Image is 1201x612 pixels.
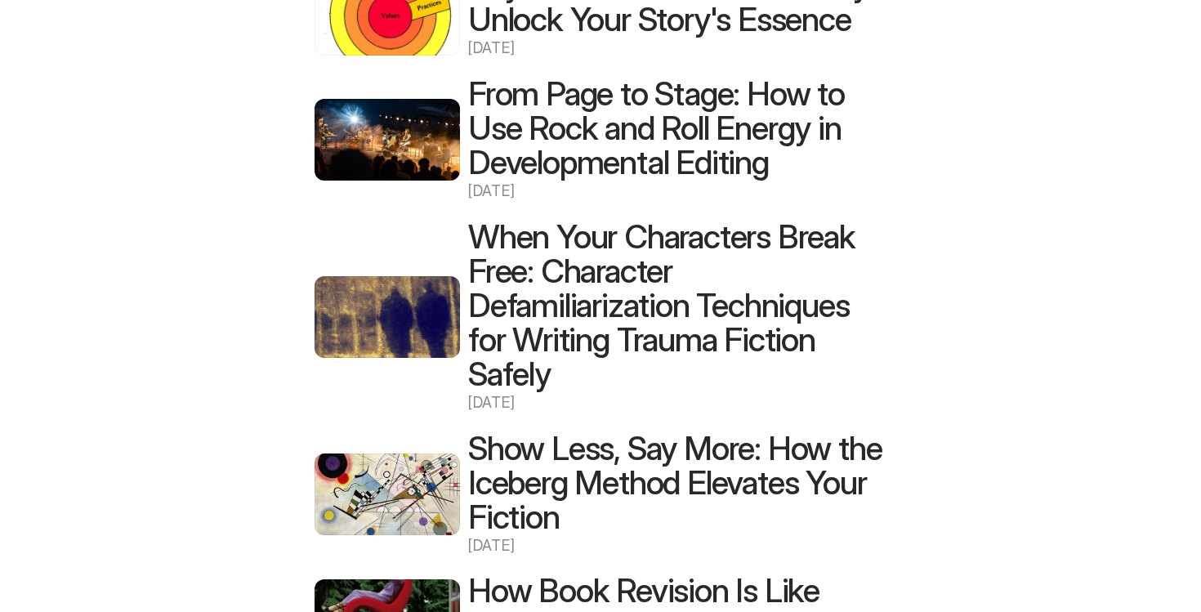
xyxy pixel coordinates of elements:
h2: Show Less, Say More: How the Iceberg Method Elevates Your Fiction [468,431,886,534]
h2: When Your Characters Break Free: Character Defamiliarization Techniques for Writing Trauma Fictio... [468,220,886,391]
a: When Your Characters Break Free: Character Defamiliarization Techniques for Writing Trauma Fictio... [315,220,886,415]
h2: From Page to Stage: How to Use Rock and Roll Energy in Developmental Editing [468,77,886,180]
p: [DATE] [468,180,886,203]
p: [DATE] [468,391,886,415]
a: Show Less, Say More: How the Iceberg Method Elevates Your Fiction[DATE] [315,431,886,558]
img: (Vasily Kandinsky, Composition 8) Rules govern this seemingly chaotic, abstract composition. [315,453,460,535]
p: [DATE] [468,534,886,558]
p: [DATE] [468,37,886,60]
a: From Page to Stage: How to Use Rock and Roll Energy in Developmental Editing[DATE] [315,77,886,203]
